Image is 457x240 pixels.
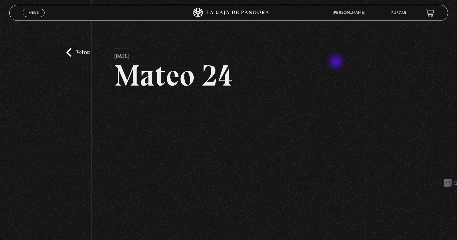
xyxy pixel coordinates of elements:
span: Menu [29,11,39,15]
a: Volver [66,48,90,57]
h2: Mateo 24 [114,61,343,90]
span: [PERSON_NAME] [329,11,372,15]
a: Buscar [391,11,406,15]
a: View your shopping cart [426,8,434,17]
p: [DATE] [114,48,129,61]
span: Cerrar [26,16,41,21]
